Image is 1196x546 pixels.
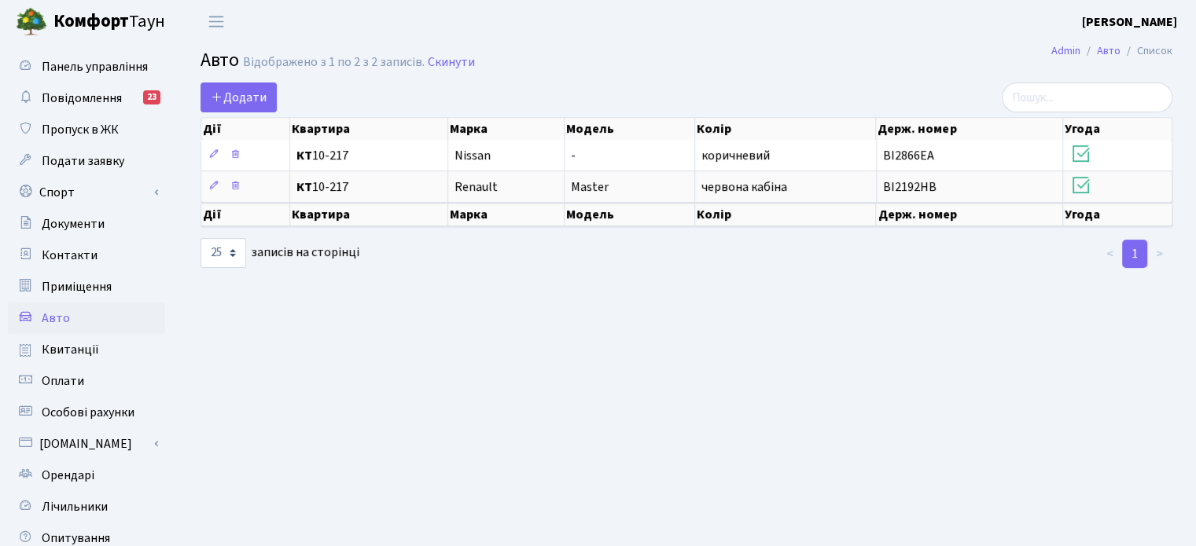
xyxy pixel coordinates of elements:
[565,118,695,140] th: Модель
[883,178,937,196] span: BI2192HB
[8,302,165,334] a: Авто
[1051,42,1080,59] a: Admin
[8,114,165,145] a: Пропуск в ЖК
[201,82,277,112] a: Додати
[296,178,312,196] b: КТ
[42,58,148,75] span: Панель управління
[448,203,565,226] th: Марка
[695,118,877,140] th: Колір
[201,46,239,74] span: Авто
[876,203,1063,226] th: Держ. номер
[701,178,787,196] span: червона кабіна
[1063,203,1172,226] th: Угода
[8,428,165,460] a: [DOMAIN_NAME]
[53,9,165,35] span: Таун
[201,238,359,268] label: записів на сторінці
[42,90,122,107] span: Повідомлення
[1121,42,1172,60] li: Список
[1063,118,1172,140] th: Угода
[42,215,105,233] span: Документи
[1122,240,1147,268] a: 1
[8,240,165,271] a: Контакти
[8,208,165,240] a: Документи
[1002,82,1172,112] input: Пошук...
[876,118,1063,140] th: Держ. номер
[16,6,47,38] img: logo.png
[565,203,695,226] th: Модель
[571,147,576,164] span: -
[243,55,425,70] div: Відображено з 1 по 2 з 2 записів.
[296,181,441,193] span: 10-217
[197,9,236,35] button: Переключити навігацію
[8,51,165,82] a: Панель управління
[695,203,877,226] th: Колір
[454,147,491,164] span: Nissan
[8,460,165,491] a: Орендарі
[42,278,112,295] span: Приміщення
[1082,13,1177,31] a: [PERSON_NAME]
[53,9,129,34] b: Комфорт
[883,147,934,164] span: ВІ2866ЕА
[42,152,124,170] span: Подати заявку
[296,149,441,162] span: 10-217
[201,238,246,268] select: записів на сторінці
[701,147,770,164] span: коричневий
[290,203,448,226] th: Квартира
[428,55,475,70] a: Скинути
[42,498,108,515] span: Лічильники
[143,90,160,104] div: 23
[42,247,98,264] span: Контакти
[448,118,565,140] th: Марка
[454,178,498,196] span: Renault
[8,271,165,302] a: Приміщення
[296,147,312,164] b: КТ
[571,178,609,196] span: Master
[8,334,165,365] a: Квитанції
[290,118,448,140] th: Квартира
[8,365,165,397] a: Оплати
[8,177,165,208] a: Спорт
[1028,35,1196,68] nav: breadcrumb
[1097,42,1121,59] a: Авто
[42,121,119,138] span: Пропуск в ЖК
[8,145,165,177] a: Подати заявку
[201,118,290,140] th: Дії
[211,89,267,106] span: Додати
[42,310,70,327] span: Авто
[42,467,94,484] span: Орендарі
[42,404,134,421] span: Особові рахунки
[42,372,84,390] span: Оплати
[201,203,290,226] th: Дії
[8,82,165,114] a: Повідомлення23
[42,341,99,358] span: Квитанції
[8,397,165,428] a: Особові рахунки
[8,491,165,522] a: Лічильники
